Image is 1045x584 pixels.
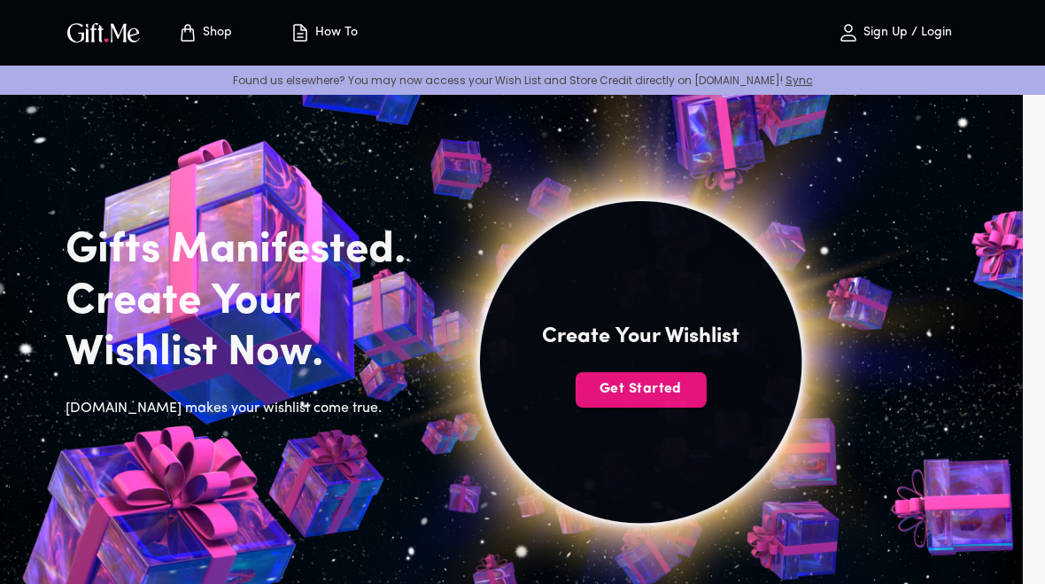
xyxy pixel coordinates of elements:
[66,328,434,379] h2: Wishlist Now.
[66,276,434,328] h2: Create Your
[542,323,739,351] h4: Create Your Wishlist
[156,4,253,61] button: Store page
[786,73,813,88] a: Sync
[62,22,145,43] button: GiftMe Logo
[198,26,232,41] p: Shop
[806,4,983,61] button: Sign Up / Login
[575,379,706,399] span: Get Started
[311,26,358,41] p: How To
[290,22,311,43] img: how-to.svg
[66,397,434,420] h6: [DOMAIN_NAME] makes your wishlist come true.
[64,19,143,45] img: GiftMe Logo
[14,73,1031,88] p: Found us elsewhere? You may now access your Wish List and Store Credit directly on [DOMAIN_NAME]!
[66,225,434,276] h2: Gifts Manifested.
[859,26,952,41] p: Sign Up / Login
[575,372,706,408] button: Get Started
[275,4,372,61] button: How To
